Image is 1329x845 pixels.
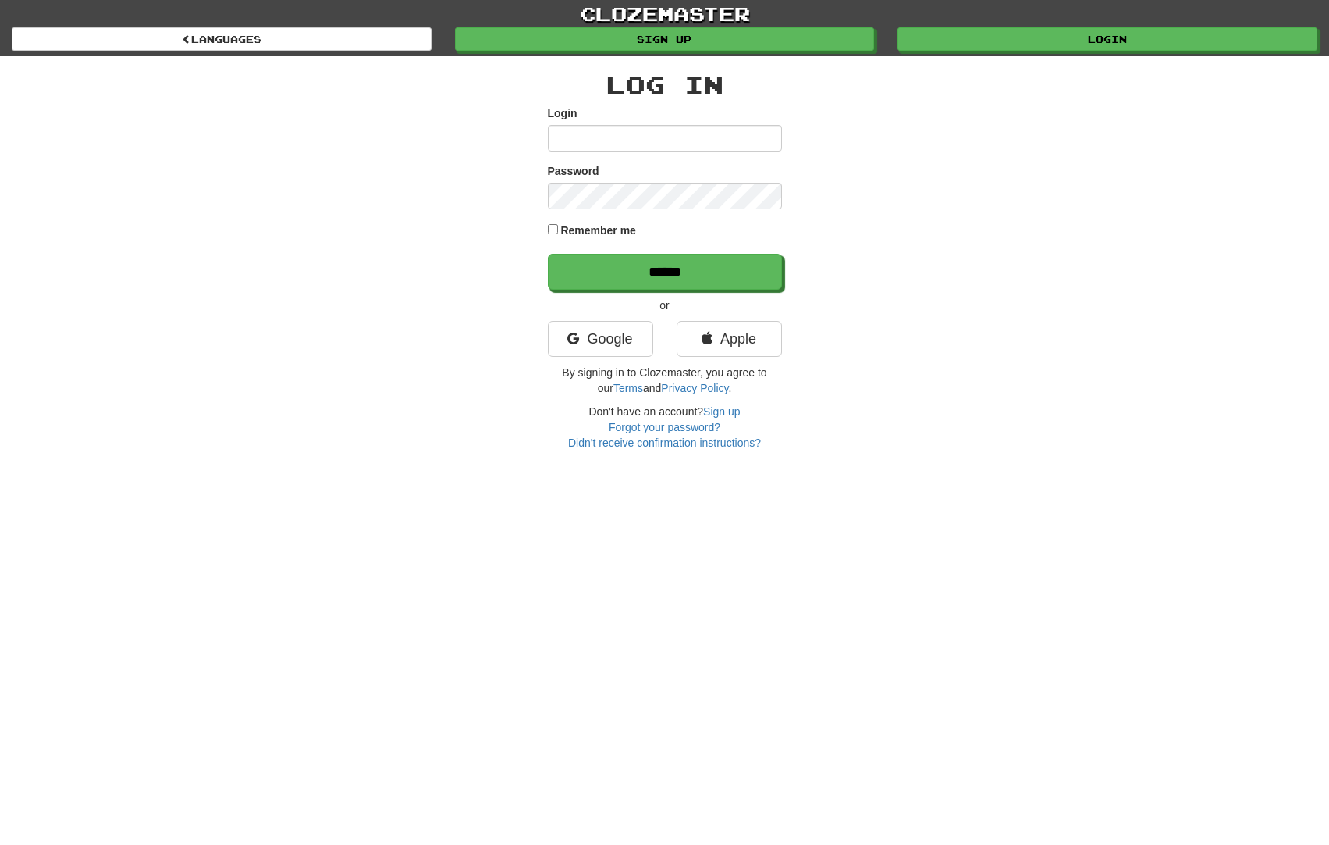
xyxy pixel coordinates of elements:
[548,365,782,396] p: By signing in to Clozemaster, you agree to our and .
[897,27,1317,51] a: Login
[548,321,653,357] a: Google
[548,404,782,451] div: Don't have an account?
[12,27,432,51] a: Languages
[677,321,782,357] a: Apple
[455,27,875,51] a: Sign up
[548,298,782,313] p: or
[568,437,761,449] a: Didn't receive confirmation instructions?
[548,105,577,121] label: Login
[661,382,728,394] a: Privacy Policy
[548,163,599,179] label: Password
[613,382,643,394] a: Terms
[609,421,720,433] a: Forgot your password?
[560,223,636,238] label: Remember me
[703,405,740,418] a: Sign up
[548,72,782,98] h2: Log In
